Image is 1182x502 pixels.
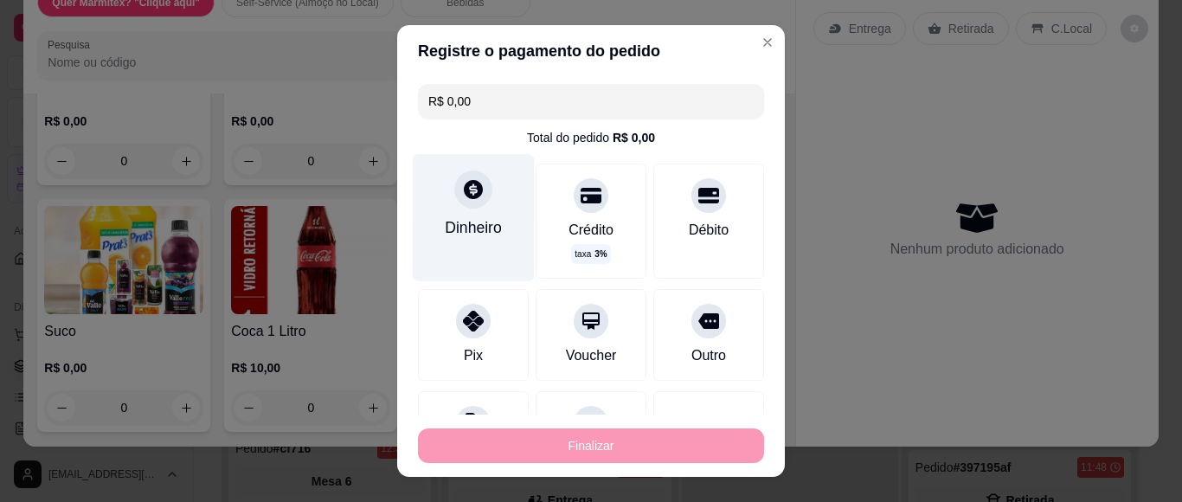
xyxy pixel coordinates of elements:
header: Registre o pagamento do pedido [397,25,785,77]
div: Voucher [566,345,617,366]
div: Débito [689,220,729,241]
div: Total do pedido [527,129,655,146]
input: Ex.: hambúrguer de cordeiro [428,84,754,119]
div: Pix [464,345,483,366]
button: Close [754,29,781,56]
div: Dinheiro [445,216,502,239]
div: Outro [691,345,726,366]
p: taxa [575,248,607,261]
div: Crédito [569,220,613,241]
span: 3 % [594,248,607,261]
div: R$ 0,00 [613,129,655,146]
